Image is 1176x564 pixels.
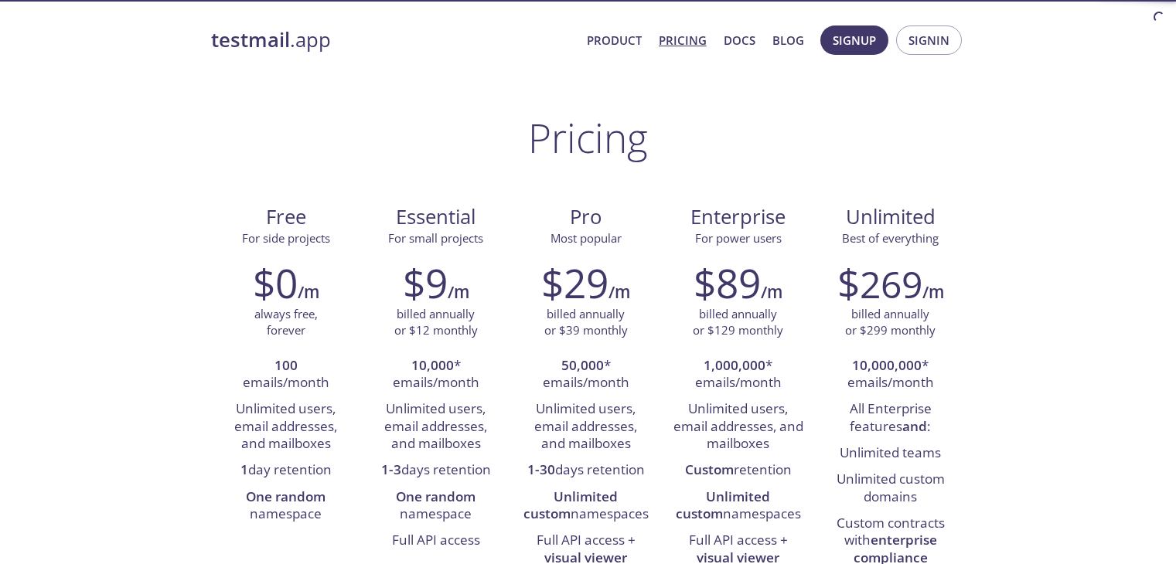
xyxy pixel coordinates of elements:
li: Unlimited users, email addresses, and mailboxes [373,396,499,457]
li: namespaces [673,484,804,528]
li: Unlimited users, email addresses, and mailboxes [673,396,804,457]
strong: testmail [211,26,290,53]
li: namespace [373,484,499,528]
a: Product [587,30,642,50]
strong: 10,000 [411,356,454,374]
li: All Enterprise features : [827,396,954,440]
strong: One random [246,488,326,505]
strong: 50,000 [561,356,604,374]
p: billed annually or $129 monthly [693,306,783,339]
a: Docs [724,30,755,50]
li: * emails/month [673,353,804,397]
h6: /m [298,279,319,305]
span: Unlimited [846,203,936,230]
h6: /m [608,279,630,305]
strong: One random [396,488,476,505]
strong: 1 [240,460,248,478]
p: always free, forever [254,306,318,339]
span: Most popular [551,230,622,246]
a: Pricing [659,30,707,50]
h2: $29 [541,260,608,306]
li: Unlimited custom domains [827,467,954,511]
strong: 100 [274,356,298,374]
span: Enterprise [673,204,803,230]
strong: and [902,417,927,435]
span: For side projects [242,230,330,246]
span: Free [223,204,349,230]
li: Full API access [373,528,499,554]
strong: 1-3 [381,460,401,478]
p: billed annually or $39 monthly [544,306,628,339]
strong: Unlimited custom [523,488,619,522]
h2: $0 [253,260,298,306]
li: emails/month [223,353,349,397]
li: * emails/month [523,353,649,397]
li: Unlimited teams [827,440,954,467]
button: Signin [896,25,962,55]
li: namespace [223,484,349,528]
strong: Unlimited custom [676,488,771,522]
li: * emails/month [827,353,954,397]
button: Signup [820,25,888,55]
h6: /m [761,279,782,305]
li: namespaces [523,484,649,528]
li: days retention [373,457,499,484]
li: Unlimited users, email addresses, and mailboxes [223,396,349,457]
h2: $ [837,260,922,306]
h1: Pricing [528,114,648,161]
h6: /m [922,279,944,305]
h6: /m [448,279,469,305]
span: Pro [523,204,649,230]
strong: 1-30 [527,460,555,478]
span: Signup [833,30,876,50]
h2: $89 [694,260,761,306]
li: * emails/month [373,353,499,397]
p: billed annually or $12 monthly [394,306,478,339]
span: 269 [860,259,922,309]
li: days retention [523,457,649,484]
li: day retention [223,457,349,484]
span: Signin [908,30,949,50]
strong: Custom [685,460,734,478]
span: For power users [695,230,782,246]
strong: 1,000,000 [704,356,765,374]
a: Blog [772,30,804,50]
span: For small projects [388,230,483,246]
h2: $9 [403,260,448,306]
li: retention [673,457,804,484]
span: Essential [373,204,499,230]
span: Best of everything [842,230,939,246]
strong: 10,000,000 [852,356,922,374]
a: testmail.app [211,27,574,53]
p: billed annually or $299 monthly [845,306,936,339]
li: Unlimited users, email addresses, and mailboxes [523,396,649,457]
